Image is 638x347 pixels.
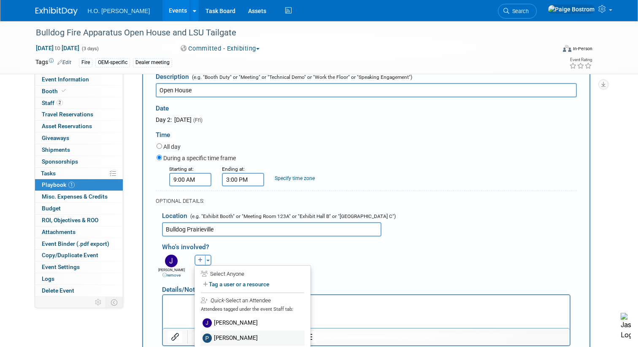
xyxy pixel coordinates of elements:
div: Bulldog Fire Apparatus Open House and LSU Tailgate [33,25,545,40]
a: Attachments [35,226,123,238]
small: Ending at: [222,166,245,172]
label: Tag a user or a resource [201,278,304,291]
input: End Time [222,173,264,186]
small: Starting at: [169,166,194,172]
a: Logs [35,273,123,285]
img: P.jpg [203,334,212,343]
div: Details/Notes [162,279,570,294]
label: [PERSON_NAME] [200,331,305,346]
span: Search [509,8,529,14]
span: (e.g. "Exhibit Booth" or "Meeting Room 123A" or "Exhibit Hall B" or "[GEOGRAPHIC_DATA] C") [189,213,396,219]
a: Search [498,4,537,19]
span: Event Binder (.pdf export) [42,240,109,247]
span: Playbook [42,181,75,188]
img: ExhibitDay [35,7,78,16]
input: Start Time [169,173,211,186]
span: Travel Reservations [42,111,93,118]
span: ROI, Objectives & ROO [42,217,98,223]
span: Description [156,73,189,81]
div: Select Anyone [201,270,304,278]
a: Specify time zone [275,175,315,181]
a: Travel Reservations [35,109,123,120]
a: Event Information [35,74,123,85]
a: Budget [35,203,123,214]
a: remove [162,273,181,277]
span: Shipments [42,146,70,153]
img: J.jpg [203,318,212,328]
a: Giveaways [35,132,123,144]
span: (e.g. "Booth Duty" or "Meeting" or "Technical Demo" or "Work the Floor" or "Speaking Engagement") [190,74,412,80]
i: Quick [211,297,224,304]
span: Attachments [42,229,76,235]
span: Sponsorships [42,158,78,165]
button: Insert/edit link [168,331,182,343]
a: Staff2 [35,97,123,109]
button: Committed - Exhibiting [178,44,263,53]
img: Format-Inperson.png [563,45,571,52]
span: Misc. Expenses & Credits [42,193,108,200]
img: J.jpg [165,255,178,267]
span: Budget [42,205,61,212]
a: Tasks [35,168,123,179]
a: Playbook1 [35,179,123,191]
span: Asset Reservations [42,123,92,129]
td: Tags [35,58,71,67]
label: All day [163,143,181,151]
span: Giveaways [42,134,69,141]
label: [PERSON_NAME] [200,315,305,331]
div: Attendees tagged under the event Staff tab: [201,306,304,313]
span: (Fri) [193,117,203,123]
div: OEM-specific [95,58,130,67]
label: During a specific time frame [163,154,236,162]
button: Bullet list [302,331,316,343]
span: Event Settings [42,264,80,270]
a: Booth [35,86,123,97]
a: Copy/Duplicate Event [35,250,123,261]
div: -Select an Attendee [201,296,304,305]
a: Asset Reservations [35,121,123,132]
span: Tasks [41,170,56,177]
td: Toggle Event Tabs [105,297,123,308]
span: 1 [68,182,75,188]
div: Dealer meeting [133,58,172,67]
span: H.O. [PERSON_NAME] [88,8,150,14]
div: Event Rating [569,58,592,62]
td: Personalize Event Tab Strip [91,297,106,308]
div: [PERSON_NAME] [158,267,185,278]
span: Day 2: [156,116,172,123]
a: Shipments [35,144,123,156]
span: Staff [42,100,63,106]
div: Date [156,97,324,116]
button: Bold [193,331,207,343]
img: Paige Bostrom [548,5,595,14]
a: Event Settings [35,261,123,273]
a: Sponsorships [35,156,123,167]
div: Time [156,124,577,142]
a: Delete Event [35,285,123,296]
span: [DATE] [173,116,192,123]
span: 2 [57,100,63,106]
div: OPTIONAL DETAILS: [156,197,577,205]
iframe: Rich Text Area [163,295,570,328]
span: Logs [42,275,54,282]
span: [DATE] [DATE] [35,44,80,52]
a: ROI, Objectives & ROO [35,215,123,226]
a: Event Binder (.pdf export) [35,238,123,250]
a: Edit [57,59,71,65]
i: Booth reservation complete [62,89,66,93]
div: Event Format [510,44,592,56]
span: Copy/Duplicate Event [42,252,98,258]
a: Misc. Expenses & Credits [35,191,123,202]
div: Who's involved? [162,239,577,253]
div: Fire [79,58,92,67]
span: Location [162,212,187,220]
div: In-Person [573,46,592,52]
span: (3 days) [81,46,99,51]
span: Delete Event [42,287,74,294]
span: Booth [42,88,68,94]
span: Event Information [42,76,89,83]
span: to [54,45,62,51]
